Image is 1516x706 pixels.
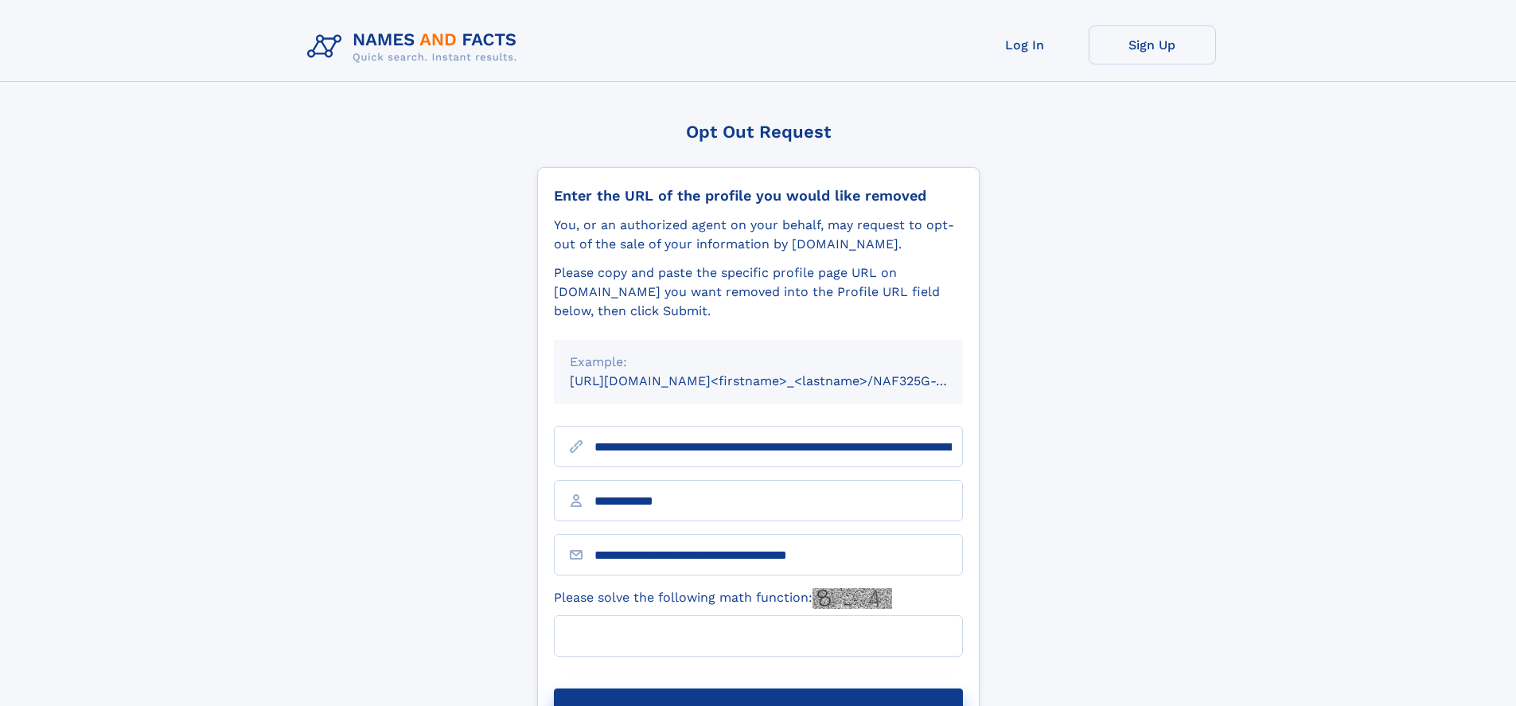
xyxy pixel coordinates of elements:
[301,25,530,68] img: Logo Names and Facts
[554,187,963,205] div: Enter the URL of the profile you would like removed
[961,25,1089,64] a: Log In
[554,216,963,254] div: You, or an authorized agent on your behalf, may request to opt-out of the sale of your informatio...
[570,353,947,372] div: Example:
[554,588,892,609] label: Please solve the following math function:
[570,373,993,388] small: [URL][DOMAIN_NAME]<firstname>_<lastname>/NAF325G-xxxxxxxx
[537,122,980,142] div: Opt Out Request
[1089,25,1216,64] a: Sign Up
[554,263,963,321] div: Please copy and paste the specific profile page URL on [DOMAIN_NAME] you want removed into the Pr...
